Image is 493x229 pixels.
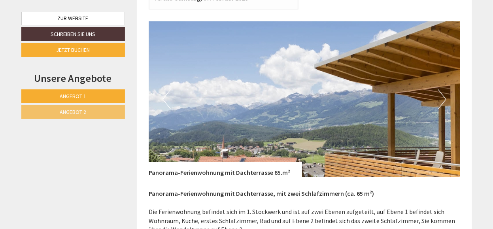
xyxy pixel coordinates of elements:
[60,108,86,115] span: Angebot 2
[60,93,86,100] span: Angebot 1
[12,39,122,44] small: 20:42
[149,21,460,177] img: image
[21,12,125,25] a: Zur Website
[269,208,312,222] button: Senden
[149,162,302,177] div: Panorama-Ferienwohnung mit Dachterrasse 65.m²
[12,23,122,30] div: Appartements [PERSON_NAME]
[142,6,170,20] div: [DATE]
[21,27,125,41] a: Schreiben Sie uns
[21,71,125,85] div: Unsere Angebote
[6,22,126,46] div: Guten Tag, wie können wir Ihnen helfen?
[162,89,171,109] button: Previous
[438,89,446,109] button: Next
[149,189,374,197] strong: Panorama-Ferienwohnung mit Dachterrasse, mit zwei Schlafzimmern (ca. 65 m²)
[21,43,125,57] a: Jetzt buchen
